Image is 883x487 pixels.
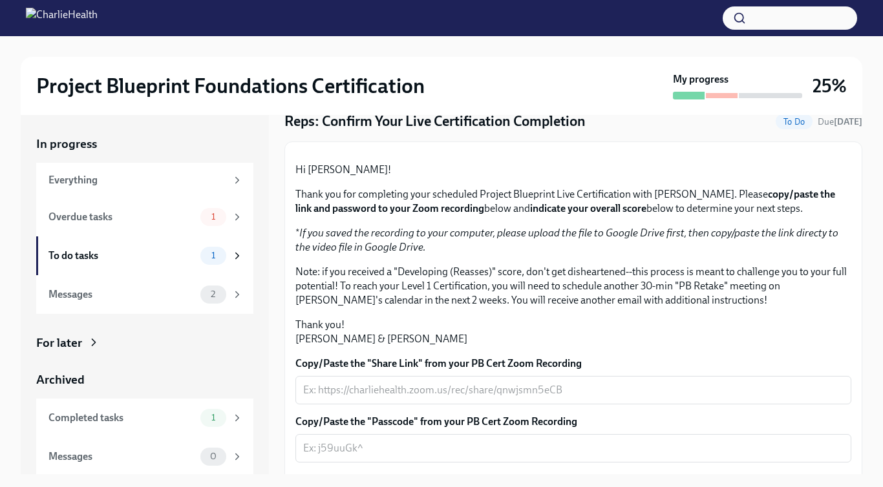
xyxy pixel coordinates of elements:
h3: 25% [813,74,847,98]
div: Messages [48,450,195,464]
p: Hi [PERSON_NAME]! [295,163,851,177]
span: 1 [204,413,223,422]
span: To Do [776,117,813,127]
span: Due [818,116,862,127]
a: Messages0 [36,437,253,476]
em: If you saved the recording to your computer, please upload the file to Google Drive first, then c... [295,227,838,253]
a: Everything [36,163,253,198]
div: Completed tasks [48,411,195,425]
span: 1 [204,251,223,260]
p: Thank you! [PERSON_NAME] & [PERSON_NAME] [295,318,851,346]
h2: Project Blueprint Foundations Certification [36,73,425,99]
p: Note: if you received a "Developing (Reasses)" score, don't get disheartened--this process is mea... [295,265,851,307]
label: What was your PB Live Certification score? [295,473,486,487]
label: Copy/Paste the "Share Link" from your PB Cert Zoom Recording [295,357,851,371]
a: For later [36,335,253,351]
div: For later [36,335,82,351]
h4: Reps: Confirm Your Live Certification Completion [284,112,586,131]
a: To do tasks1 [36,236,253,275]
div: Overdue tasks [48,210,195,224]
strong: indicate your overall score [530,202,646,214]
a: In progress [36,136,253,152]
span: October 2nd, 2025 12:00 [818,116,862,128]
a: Archived [36,371,253,388]
span: 0 [202,451,224,461]
span: 1 [204,212,223,222]
div: Everything [48,173,226,187]
div: To do tasks [48,249,195,263]
p: Thank you for completing your scheduled Project Blueprint Live Certification with [PERSON_NAME]. ... [295,187,851,216]
div: Messages [48,287,195,302]
strong: [DATE] [834,116,862,127]
img: CharlieHealth [26,8,98,28]
a: Messages2 [36,275,253,314]
strong: My progress [673,72,729,87]
a: Overdue tasks1 [36,198,253,236]
label: Copy/Paste the "Passcode" from your PB Cert Zoom Recording [295,415,851,429]
a: Completed tasks1 [36,399,253,437]
span: 2 [203,289,223,299]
